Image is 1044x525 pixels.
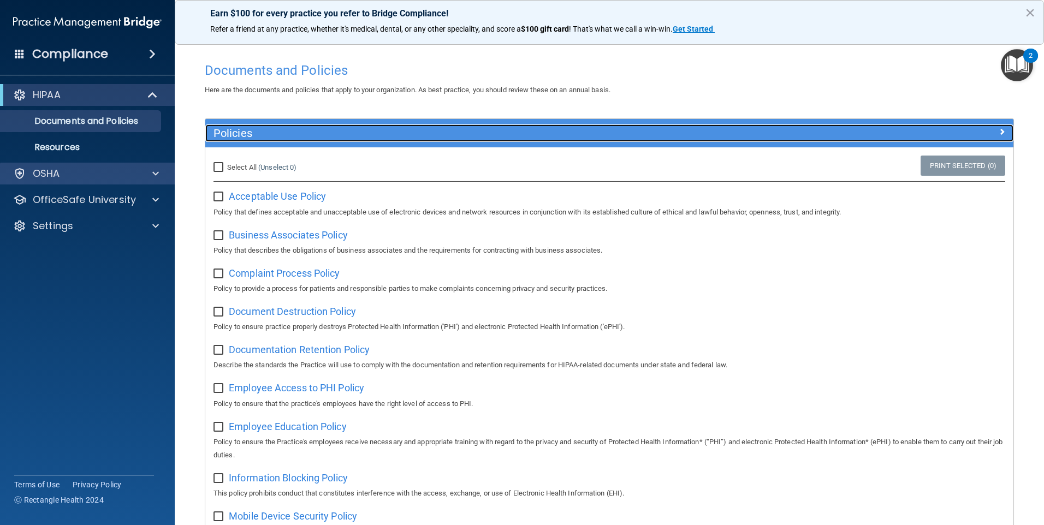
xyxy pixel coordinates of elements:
span: Information Blocking Policy [229,472,348,484]
span: Employee Access to PHI Policy [229,382,364,393]
a: OSHA [13,167,159,180]
p: Describe the standards the Practice will use to comply with the documentation and retention requi... [213,359,1005,372]
button: Close [1025,4,1035,21]
h4: Compliance [32,46,108,62]
p: OSHA [33,167,60,180]
span: Acceptable Use Policy [229,190,326,202]
h5: Policies [213,127,803,139]
span: Employee Education Policy [229,421,347,432]
a: Print Selected (0) [921,156,1005,176]
span: Complaint Process Policy [229,267,340,279]
a: Policies [213,124,1005,142]
a: HIPAA [13,88,158,102]
span: ! That's what we call a win-win. [569,25,673,33]
div: 2 [1029,56,1033,70]
span: Refer a friend at any practice, whether it's medical, dental, or any other speciality, and score a [210,25,521,33]
a: (Unselect 0) [258,163,296,171]
p: Earn $100 for every practice you refer to Bridge Compliance! [210,8,1009,19]
span: Business Associates Policy [229,229,348,241]
p: Settings [33,219,73,232]
p: HIPAA [33,88,61,102]
h4: Documents and Policies [205,63,1014,77]
span: Documentation Retention Policy [229,344,370,355]
span: Mobile Device Security Policy [229,510,357,522]
span: Document Destruction Policy [229,306,356,317]
img: PMB logo [13,11,162,33]
p: OfficeSafe University [33,193,136,206]
a: Terms of Use [14,479,60,490]
p: Policy to provide a process for patients and responsible parties to make complaints concerning pr... [213,282,1005,295]
p: Policy to ensure practice properly destroys Protected Health Information ('PHI') and electronic P... [213,320,1005,333]
a: Get Started [673,25,715,33]
a: Settings [13,219,159,232]
a: Privacy Policy [73,479,122,490]
strong: Get Started [673,25,713,33]
p: Documents and Policies [7,116,156,127]
p: Policy that defines acceptable and unacceptable use of electronic devices and network resources i... [213,206,1005,219]
p: Policy to ensure that the practice's employees have the right level of access to PHI. [213,397,1005,410]
p: Policy to ensure the Practice's employees receive necessary and appropriate training with regard ... [213,435,1005,462]
p: Policy that describes the obligations of business associates and the requirements for contracting... [213,244,1005,257]
a: OfficeSafe University [13,193,159,206]
span: Here are the documents and policies that apply to your organization. As best practice, you should... [205,86,610,94]
p: This policy prohibits conduct that constitutes interference with the access, exchange, or use of ... [213,487,1005,500]
span: Select All [227,163,257,171]
span: Ⓒ Rectangle Health 2024 [14,494,104,505]
strong: $100 gift card [521,25,569,33]
button: Open Resource Center, 2 new notifications [1001,49,1033,81]
p: Resources [7,142,156,153]
input: Select All (Unselect 0) [213,163,226,172]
